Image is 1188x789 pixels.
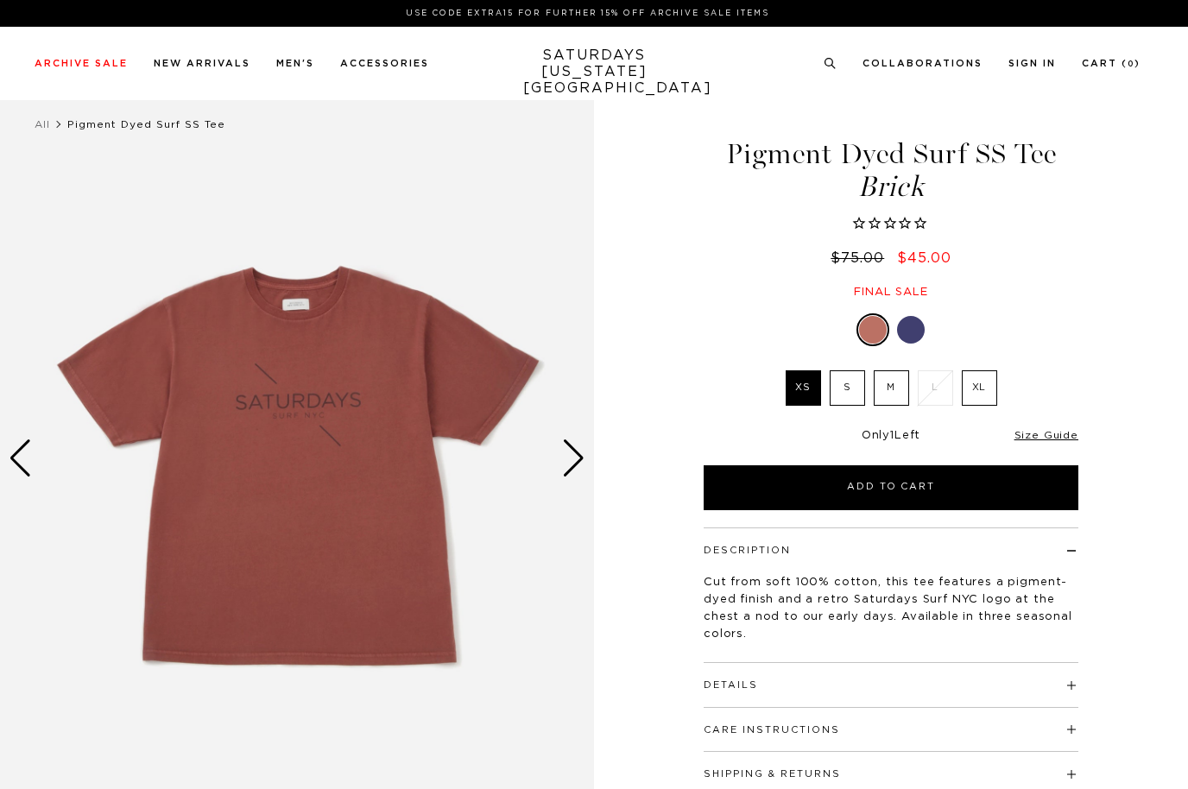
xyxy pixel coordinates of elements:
button: Description [704,546,791,555]
span: Brick [701,173,1081,201]
label: S [830,370,865,406]
span: Pigment Dyed Surf SS Tee [67,119,225,129]
label: M [874,370,909,406]
span: $45.00 [897,251,951,265]
h1: Pigment Dyed Surf SS Tee [701,140,1081,201]
button: Details [704,680,758,690]
a: Men's [276,59,314,68]
button: Shipping & Returns [704,769,841,779]
a: SATURDAYS[US_STATE][GEOGRAPHIC_DATA] [523,47,666,97]
div: Final sale [701,285,1081,300]
a: New Arrivals [154,59,250,68]
div: Previous slide [9,439,32,477]
button: Care Instructions [704,725,840,735]
a: Archive Sale [35,59,128,68]
del: $75.00 [831,251,891,265]
a: Size Guide [1014,430,1078,440]
p: Use Code EXTRA15 for Further 15% Off Archive Sale Items [41,7,1134,20]
a: Accessories [340,59,429,68]
span: Rated 0.0 out of 5 stars 0 reviews [701,215,1081,234]
a: All [35,119,50,129]
div: Only Left [704,429,1078,444]
div: Next slide [562,439,585,477]
label: XL [962,370,997,406]
a: Collaborations [863,59,983,68]
button: Add to Cart [704,465,1078,510]
a: Sign In [1008,59,1056,68]
label: XS [786,370,821,406]
small: 0 [1128,60,1134,68]
span: 1 [890,430,894,441]
a: Cart (0) [1082,59,1141,68]
p: Cut from soft 100% cotton, this tee features a pigment-dyed finish and a retro Saturdays Surf NYC... [704,574,1078,643]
